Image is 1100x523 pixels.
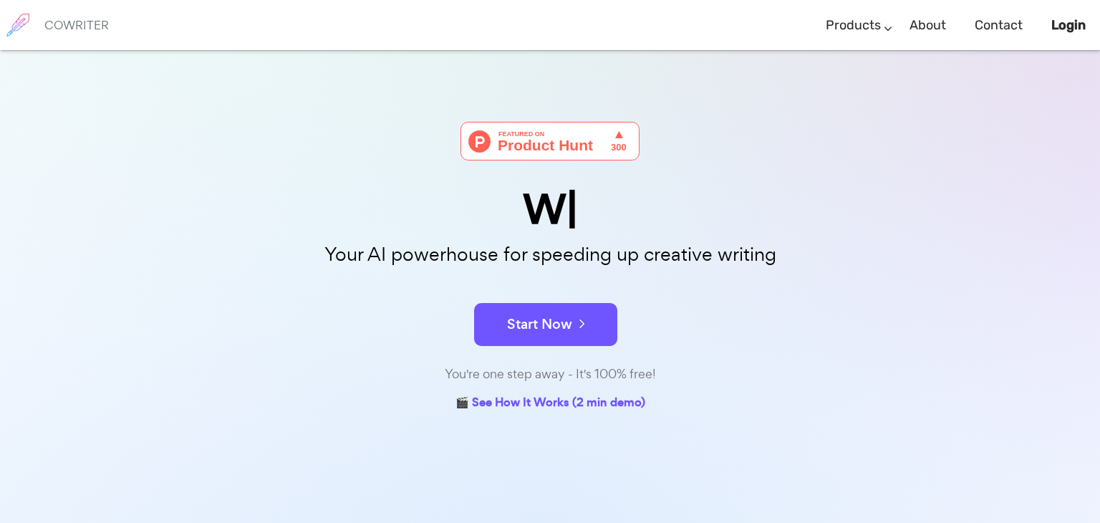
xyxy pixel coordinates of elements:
[975,4,1023,47] a: Contact
[192,364,908,385] div: You're one step away - It's 100% free!
[1051,4,1086,47] a: Login
[1051,17,1086,33] b: Login
[44,19,109,32] h6: COWRITER
[460,122,640,160] img: Cowriter - Your AI buddy for speeding up creative writing | Product Hunt
[455,393,645,415] a: 🎬 See How It Works (2 min demo)
[826,4,881,47] a: Products
[192,189,908,230] div: W
[474,303,617,346] button: Start Now
[192,239,908,270] p: Your AI powerhouse for speeding up creative writing
[910,4,946,47] a: About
